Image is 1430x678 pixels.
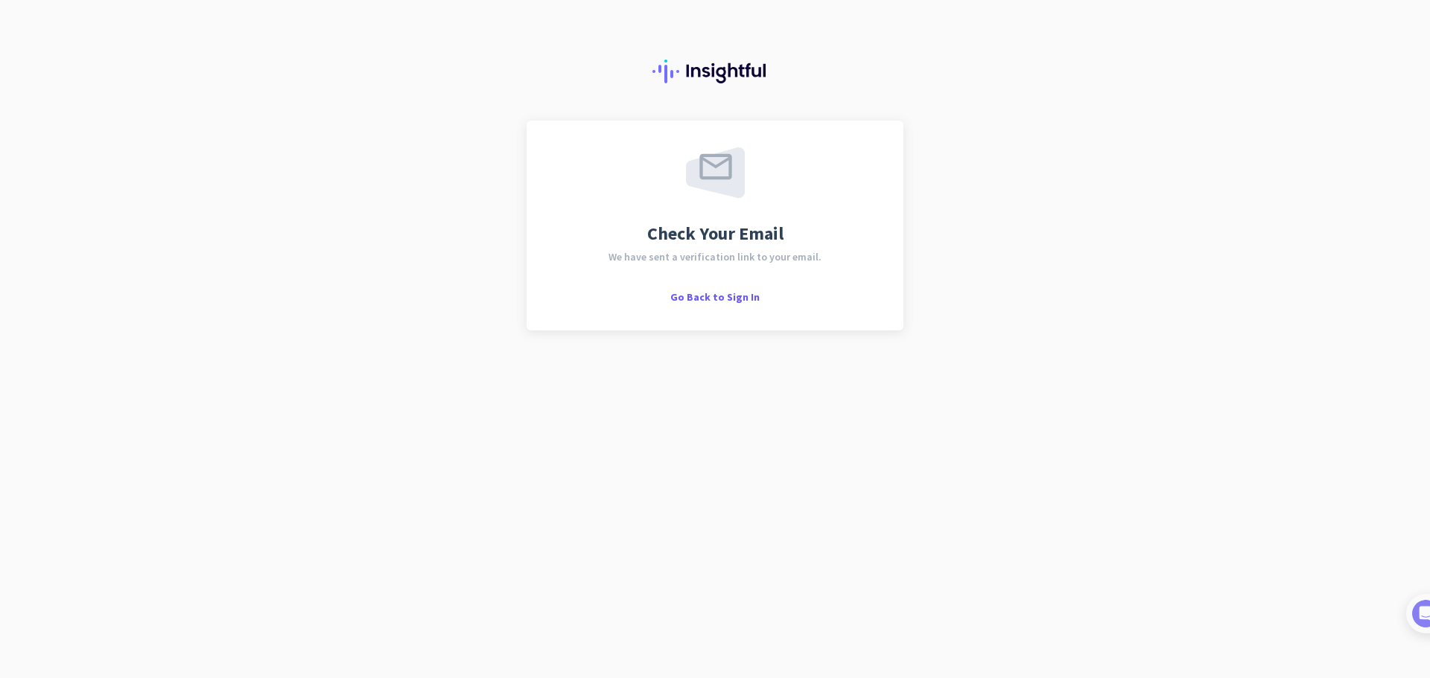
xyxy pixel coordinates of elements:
[647,225,784,243] span: Check Your Email
[686,147,745,198] img: email-sent
[670,290,760,304] span: Go Back to Sign In
[652,60,778,83] img: Insightful
[608,252,822,262] span: We have sent a verification link to your email.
